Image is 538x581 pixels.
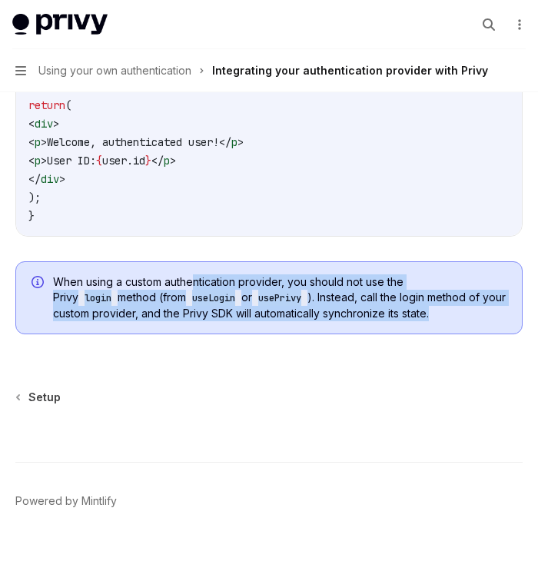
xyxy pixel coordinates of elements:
[35,135,41,149] span: p
[28,390,61,405] span: Setup
[41,135,47,149] span: >
[35,154,41,168] span: p
[38,61,191,80] span: Using your own authentication
[127,154,133,168] span: .
[35,117,53,131] span: div
[65,98,71,112] span: (
[96,154,102,168] span: {
[15,493,117,509] a: Powered by Mintlify
[28,98,65,112] span: return
[53,274,506,321] span: When using a custom authentication provider, you should not use the Privy method (from or ). Inst...
[53,117,59,131] span: >
[47,135,219,149] span: Welcome, authenticated user!
[102,154,127,168] span: user
[28,209,35,223] span: }
[28,191,41,204] span: );
[237,135,244,149] span: >
[28,154,35,168] span: <
[170,154,176,168] span: >
[59,172,65,186] span: >
[231,135,237,149] span: p
[47,154,96,168] span: User ID:
[12,14,108,35] img: light logo
[252,290,307,306] code: usePrivy
[133,154,145,168] span: id
[151,154,164,168] span: </
[212,61,488,80] div: Integrating your authentication provider with Privy
[41,154,47,168] span: >
[145,154,151,168] span: }
[186,290,241,306] code: useLogin
[17,390,61,405] a: Setup
[32,276,47,291] svg: Info
[78,290,118,306] code: login
[41,172,59,186] span: div
[28,172,41,186] span: </
[510,14,526,35] button: More actions
[28,117,35,131] span: <
[28,135,35,149] span: <
[164,154,170,168] span: p
[219,135,231,149] span: </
